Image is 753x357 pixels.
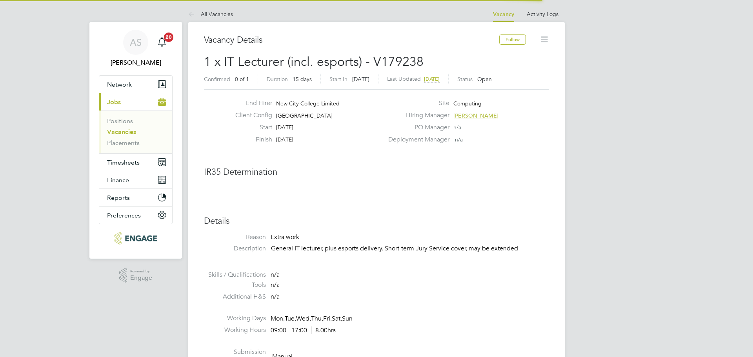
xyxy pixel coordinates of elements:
label: Client Config [229,111,272,120]
button: Network [99,76,172,93]
span: Powered by [130,268,152,275]
span: 20 [164,33,173,42]
label: Working Hours [204,326,266,334]
span: Sat, [332,315,342,323]
span: Jobs [107,98,121,106]
span: Alex Stead [99,58,173,67]
label: Status [457,76,473,83]
span: n/a [271,271,280,279]
a: All Vacancies [188,11,233,18]
span: n/a [271,281,280,289]
span: AS [130,37,142,47]
label: PO Manager [384,123,449,132]
a: Vacancy [493,11,514,18]
button: Follow [499,34,526,45]
span: Wed, [296,315,311,323]
button: Reports [99,189,172,206]
label: Start In [329,76,347,83]
a: Go to home page [99,232,173,245]
label: Confirmed [204,76,230,83]
h3: Details [204,216,549,227]
a: Vacancies [107,128,136,136]
span: [GEOGRAPHIC_DATA] [276,112,333,119]
div: Jobs [99,111,172,153]
span: Extra work [271,233,299,241]
button: Timesheets [99,154,172,171]
span: 8.00hrs [311,326,336,334]
label: Finish [229,136,272,144]
a: Activity Logs [527,11,558,18]
span: n/a [271,293,280,301]
a: Placements [107,139,140,147]
span: [DATE] [276,136,293,143]
label: Skills / Qualifications [204,271,266,279]
span: Preferences [107,212,141,219]
span: n/a [455,136,463,143]
label: Description [204,245,266,253]
span: 15 days [293,76,312,83]
span: New City College Limited [276,100,340,107]
label: Site [384,99,449,107]
span: Fri, [323,315,332,323]
label: End Hirer [229,99,272,107]
span: Network [107,81,132,88]
label: Additional H&S [204,293,266,301]
a: 20 [154,30,170,55]
span: [DATE] [424,76,440,82]
label: Deployment Manager [384,136,449,144]
span: 0 of 1 [235,76,249,83]
span: [PERSON_NAME] [453,112,498,119]
p: General IT lecturer, plus esports delivery. Short-term Jury Service cover, may be extended [271,245,549,253]
span: Mon, [271,315,285,323]
span: Reports [107,194,130,201]
div: 09:00 - 17:00 [271,326,336,335]
a: Positions [107,117,133,125]
span: Thu, [311,315,323,323]
label: Tools [204,281,266,289]
img: henry-blue-logo-retina.png [115,232,156,245]
span: 1 x IT Lecturer (incl. esports) - V179238 [204,54,424,69]
span: Tue, [285,315,296,323]
label: Working Days [204,314,266,323]
span: n/a [453,124,461,131]
button: Preferences [99,207,172,224]
nav: Main navigation [89,22,182,259]
label: Reason [204,233,266,241]
span: Computing [453,100,482,107]
span: [DATE] [352,76,369,83]
span: [DATE] [276,124,293,131]
span: Timesheets [107,159,140,166]
label: Hiring Manager [384,111,449,120]
span: Open [477,76,492,83]
button: Finance [99,171,172,188]
button: Jobs [99,93,172,111]
h3: IR35 Determination [204,167,549,178]
h3: Vacancy Details [204,34,499,46]
a: Powered byEngage [119,268,153,283]
label: Start [229,123,272,132]
label: Duration [267,76,288,83]
a: AS[PERSON_NAME] [99,30,173,67]
span: Engage [130,275,152,281]
label: Last Updated [387,75,421,82]
span: Sun [342,315,353,323]
span: Finance [107,176,129,184]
